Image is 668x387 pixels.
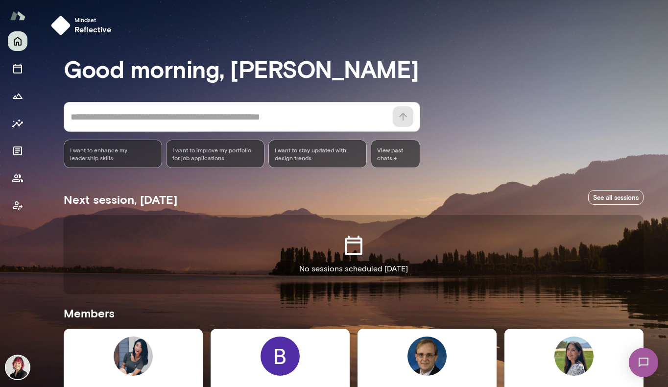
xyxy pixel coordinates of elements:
[114,337,153,376] img: Annie Xue
[64,55,644,82] h3: Good morning, [PERSON_NAME]
[6,356,29,379] img: Leigh Allen-Arredondo
[64,192,177,207] h5: Next session, [DATE]
[8,169,27,188] button: Members
[64,305,644,321] h5: Members
[8,59,27,78] button: Sessions
[74,24,112,35] h6: reflective
[8,114,27,133] button: Insights
[588,190,644,205] a: See all sessions
[554,337,594,376] img: Mana Sadeghi
[275,146,360,162] span: I want to stay updated with design trends
[70,146,156,162] span: I want to enhance my leadership skills
[261,337,300,376] img: Bethany Schwanke
[51,16,71,35] img: mindset
[8,196,27,216] button: Client app
[74,16,112,24] span: Mindset
[268,140,367,168] div: I want to stay updated with design trends
[371,140,420,168] span: View past chats ->
[166,140,264,168] div: I want to improve my portfolio for job applications
[8,141,27,161] button: Documents
[8,31,27,51] button: Home
[47,12,119,39] button: Mindsetreflective
[8,86,27,106] button: Growth Plan
[64,140,162,168] div: I want to enhance my leadership skills
[407,337,447,376] img: Richard Teel
[299,263,408,275] p: No sessions scheduled [DATE]
[172,146,258,162] span: I want to improve my portfolio for job applications
[10,6,25,25] img: Mento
